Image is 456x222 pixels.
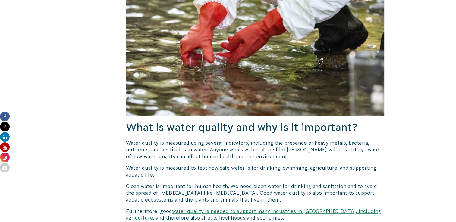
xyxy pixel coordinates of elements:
[126,120,385,135] h2: What is water quality and why is it important?
[126,208,385,221] p: Furthermore, good , and therefore also affects livelihoods and economies.
[126,140,385,160] p: Water quality is measured using several indicators, including the presence of heavy metals, bacte...
[126,183,385,203] p: Clean water is important for human health. We need clean water for drinking and sanitation and to...
[126,208,381,220] a: water quality is needed to support many industries in [GEOGRAPHIC_DATA], including agriculture
[126,165,385,178] p: Water quality is measured to test how safe water is for drinking, swimming, agriculture, and supp...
